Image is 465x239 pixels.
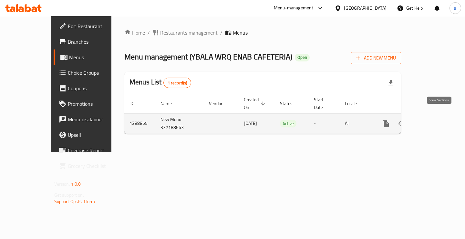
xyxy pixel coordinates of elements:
li: / [220,29,222,37]
th: Actions [373,94,445,114]
span: Open [295,55,310,60]
span: Grocery Checklist [68,162,123,170]
button: Change Status [394,116,409,131]
div: Menu-management [274,4,314,12]
span: Choice Groups [68,69,123,77]
span: Promotions [68,100,123,108]
span: Locale [345,100,365,107]
span: Restaurants management [160,29,218,37]
span: Menus [69,53,123,61]
button: more [378,116,394,131]
a: Branches [54,34,129,49]
span: Active [280,120,296,127]
span: 1 record(s) [164,80,191,86]
a: Coverage Report [54,143,129,158]
div: Total records count [163,78,191,88]
table: enhanced table [124,94,445,134]
a: Grocery Checklist [54,158,129,174]
a: Choice Groups [54,65,129,81]
button: Add New Menu [351,52,401,64]
span: Menu disclaimer [68,115,123,123]
span: Menu management ( YBALA WRQ ENAB CAFETERIA ) [124,49,292,64]
span: Add New Menu [356,54,396,62]
a: Home [124,29,145,37]
span: Name [160,100,180,107]
span: Coupons [68,84,123,92]
span: Coverage Report [68,147,123,154]
td: - [309,113,340,134]
span: Start Date [314,96,332,111]
span: 1.0.0 [71,180,81,188]
a: Support.OpsPlatform [54,197,95,206]
a: Restaurants management [152,29,218,37]
span: Upsell [68,131,123,139]
div: Export file [383,75,398,91]
a: Edit Restaurant [54,18,129,34]
div: [GEOGRAPHIC_DATA] [344,5,387,12]
h2: Menus List [129,77,191,88]
a: Menu disclaimer [54,112,129,127]
td: All [340,113,373,134]
span: a [454,5,456,12]
span: Vendor [209,100,231,107]
span: Branches [68,38,123,46]
li: / [148,29,150,37]
span: Version: [54,180,70,188]
a: Upsell [54,127,129,143]
span: Menus [233,29,248,37]
a: Coupons [54,81,129,96]
span: Get support on: [54,191,84,199]
a: Promotions [54,96,129,112]
span: Edit Restaurant [68,22,123,30]
span: ID [129,100,142,107]
td: New Menu 337188663 [155,113,204,134]
span: [DATE] [244,119,257,127]
nav: breadcrumb [124,29,401,37]
td: 1288855 [124,113,155,134]
span: Created On [244,96,267,111]
span: Status [280,100,301,107]
a: Menus [54,49,129,65]
div: Open [295,54,310,61]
